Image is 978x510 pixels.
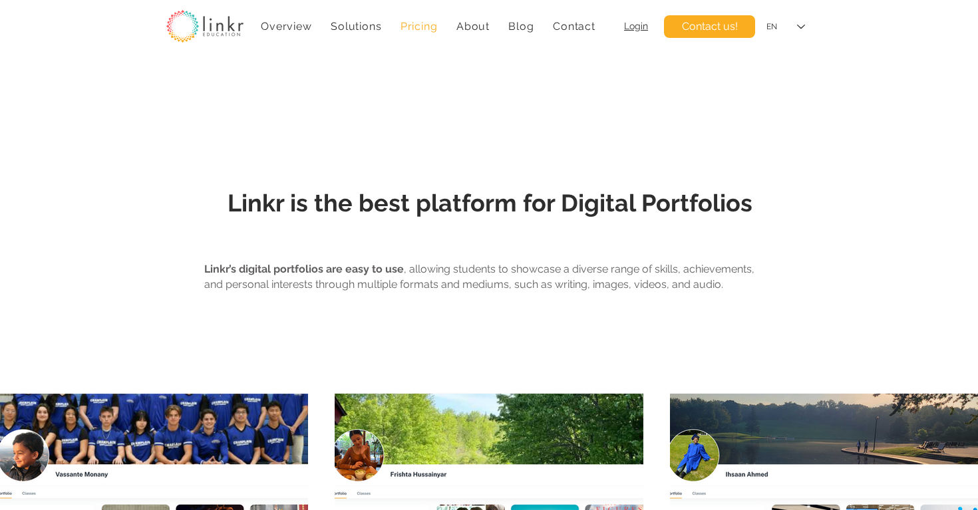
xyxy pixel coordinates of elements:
[204,262,774,292] p: , allowing students to showcase a diverse range of skills, achievements, and personal interests t...
[324,13,389,39] div: Solutions
[553,20,595,33] span: Contact
[254,13,602,39] nav: Site
[331,20,381,33] span: Solutions
[456,20,490,33] span: About
[682,19,738,34] span: Contact us!
[204,263,404,275] span: Linkr’s digital portfolios are easy to use
[664,15,755,38] a: Contact us!
[166,10,244,43] img: linkr_logo_transparentbg.png
[450,13,497,39] div: About
[624,21,648,31] a: Login
[757,12,814,42] div: Language Selector: English
[766,21,777,33] div: EN
[546,13,602,39] a: Contact
[394,13,444,39] a: Pricing
[502,13,541,39] a: Blog
[401,20,438,33] span: Pricing
[254,13,319,39] a: Overview
[228,189,752,217] span: Linkr is the best platform for Digital Portfolios
[508,20,534,33] span: Blog
[261,20,311,33] span: Overview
